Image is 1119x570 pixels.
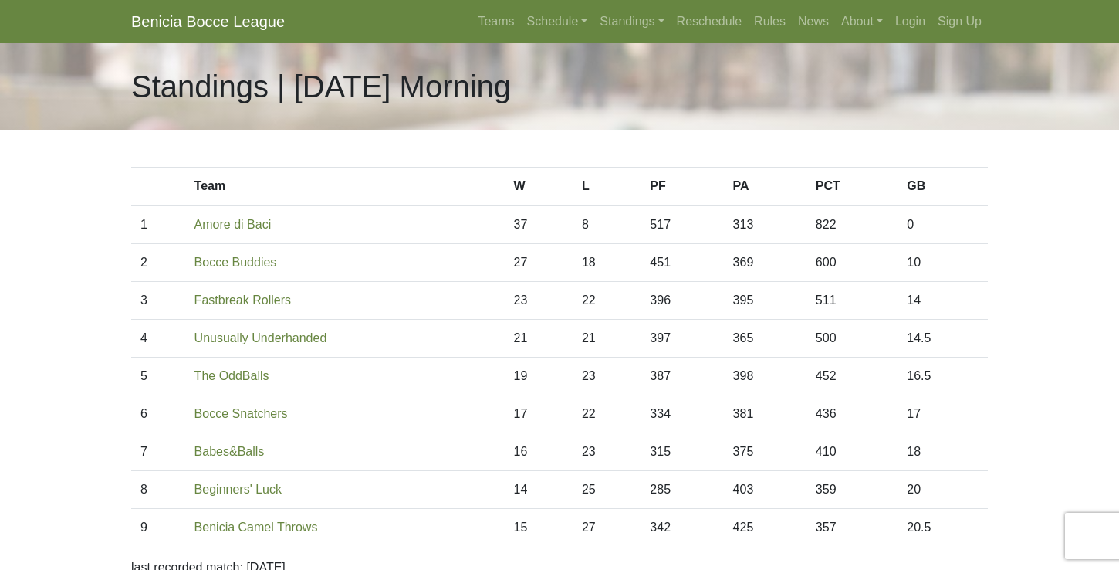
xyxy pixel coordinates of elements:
[194,218,272,231] a: Amore di Baci
[806,509,898,547] td: 357
[806,205,898,244] td: 822
[131,244,185,282] td: 2
[573,433,641,471] td: 23
[505,509,573,547] td: 15
[835,6,889,37] a: About
[724,168,806,206] th: PA
[641,244,723,282] td: 451
[194,445,265,458] a: Babes&Balls
[505,282,573,320] td: 23
[641,509,723,547] td: 342
[898,433,988,471] td: 18
[898,205,988,244] td: 0
[573,320,641,358] td: 21
[724,358,806,395] td: 398
[472,6,520,37] a: Teams
[131,320,185,358] td: 4
[898,168,988,206] th: GB
[792,6,835,37] a: News
[505,320,573,358] td: 21
[505,433,573,471] td: 16
[671,6,749,37] a: Reschedule
[131,282,185,320] td: 3
[641,358,723,395] td: 387
[898,395,988,433] td: 17
[573,395,641,433] td: 22
[131,509,185,547] td: 9
[194,521,318,534] a: Benicia Camel Throws
[641,471,723,509] td: 285
[724,433,806,471] td: 375
[806,282,898,320] td: 511
[505,395,573,433] td: 17
[573,471,641,509] td: 25
[505,244,573,282] td: 27
[806,244,898,282] td: 600
[898,244,988,282] td: 10
[131,6,285,37] a: Benicia Bocce League
[131,68,511,105] h1: Standings | [DATE] Morning
[898,282,988,320] td: 14
[194,256,277,269] a: Bocce Buddies
[573,244,641,282] td: 18
[194,293,291,307] a: Fastbreak Rollers
[194,331,327,344] a: Unusually Underhanded
[724,282,806,320] td: 395
[806,471,898,509] td: 359
[641,168,723,206] th: PF
[131,471,185,509] td: 8
[505,471,573,509] td: 14
[573,282,641,320] td: 22
[724,471,806,509] td: 403
[521,6,594,37] a: Schedule
[641,282,723,320] td: 396
[505,358,573,395] td: 19
[806,433,898,471] td: 410
[194,407,288,420] a: Bocce Snatchers
[806,168,898,206] th: PCT
[724,509,806,547] td: 425
[505,168,573,206] th: W
[131,358,185,395] td: 5
[898,509,988,547] td: 20.5
[724,320,806,358] td: 365
[748,6,792,37] a: Rules
[131,395,185,433] td: 6
[185,168,505,206] th: Team
[806,395,898,433] td: 436
[641,205,723,244] td: 517
[724,205,806,244] td: 313
[724,395,806,433] td: 381
[889,6,931,37] a: Login
[641,395,723,433] td: 334
[931,6,988,37] a: Sign Up
[194,369,269,382] a: The OddBalls
[641,320,723,358] td: 397
[593,6,670,37] a: Standings
[573,205,641,244] td: 8
[573,168,641,206] th: L
[131,433,185,471] td: 7
[573,358,641,395] td: 23
[194,483,282,496] a: Beginners' Luck
[641,433,723,471] td: 315
[806,320,898,358] td: 500
[898,358,988,395] td: 16.5
[505,205,573,244] td: 37
[806,358,898,395] td: 452
[131,205,185,244] td: 1
[898,471,988,509] td: 20
[573,509,641,547] td: 27
[898,320,988,358] td: 14.5
[724,244,806,282] td: 369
